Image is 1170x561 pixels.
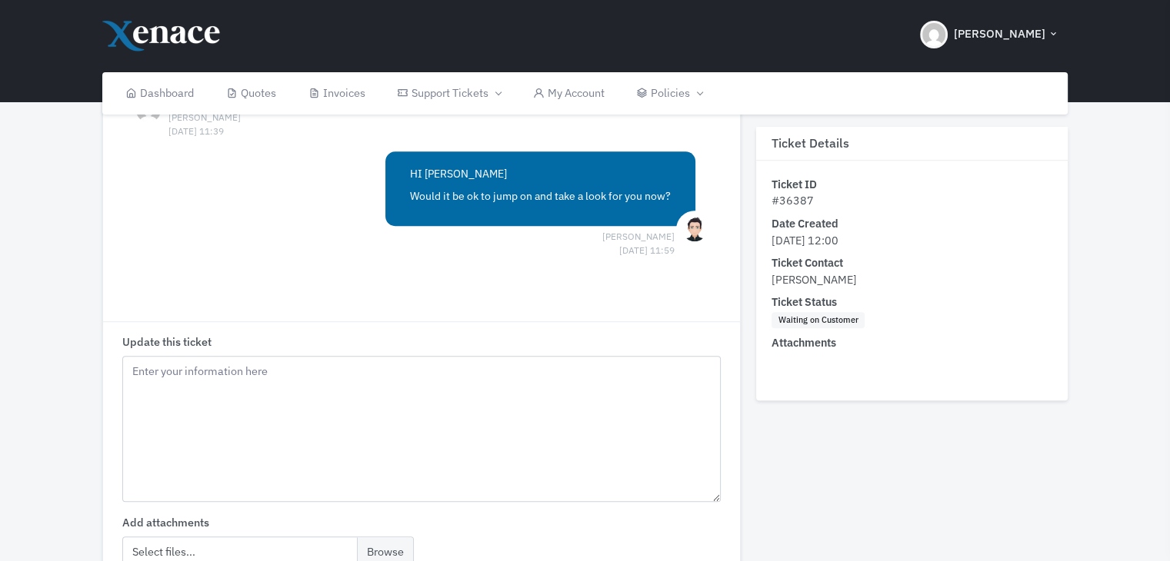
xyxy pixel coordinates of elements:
dt: Ticket ID [772,176,1052,193]
span: [PERSON_NAME] [DATE] 11:59 [602,230,675,244]
button: [PERSON_NAME] [911,8,1068,61]
span: Waiting on Customer [772,312,865,329]
label: Add attachments [122,514,209,531]
a: Dashboard [110,72,211,115]
a: My Account [517,72,621,115]
dt: Date Created [772,215,1052,232]
span: [PERSON_NAME] [772,272,857,287]
label: Update this ticket [122,334,212,350]
span: [PERSON_NAME] [DATE] 11:39 [168,111,241,124]
p: Would it be ok to jump on and take a look for you now? [410,188,671,204]
span: #36387 [772,194,814,208]
span: [DATE] 12:00 [772,233,838,247]
a: Support Tickets [381,72,516,115]
h3: Ticket Details [756,127,1068,161]
a: Policies [620,72,718,115]
img: Header Avatar [920,21,948,48]
a: Quotes [210,72,292,115]
span: [PERSON_NAME] [953,25,1045,43]
dt: Attachments [772,335,1052,352]
p: HI [PERSON_NAME] [410,166,671,182]
dt: Ticket Status [772,294,1052,311]
dt: Ticket Contact [772,255,1052,272]
a: Invoices [292,72,382,115]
